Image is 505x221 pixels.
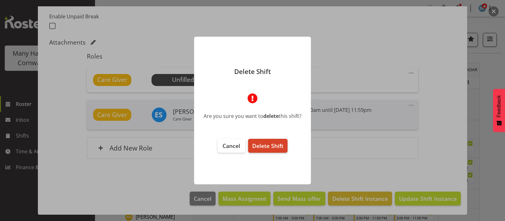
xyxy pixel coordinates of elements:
span: Delete Shift [252,142,283,150]
p: Delete Shift [200,68,305,75]
button: Delete Shift [248,139,288,153]
button: Cancel [217,139,245,153]
b: delete [263,113,279,120]
div: Are you sure you want to this shift? [204,112,301,120]
span: Feedback [496,95,502,117]
button: Feedback - Show survey [493,89,505,132]
span: Cancel [223,142,240,150]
